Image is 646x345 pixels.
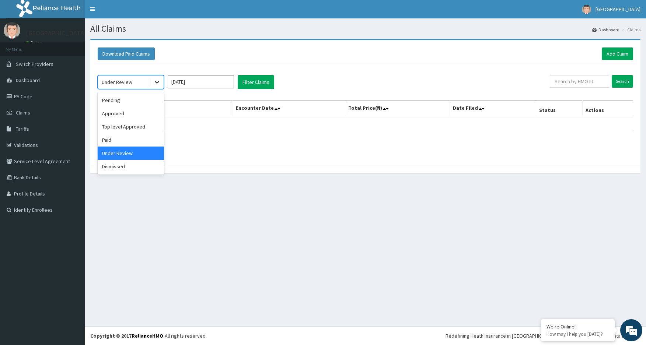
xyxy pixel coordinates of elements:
strong: Copyright © 2017 . [90,332,165,339]
a: RelianceHMO [132,332,163,339]
th: Status [536,101,583,117]
th: Actions [583,101,633,117]
textarea: Type your message and hit 'Enter' [4,201,140,227]
th: Encounter Date [233,101,345,117]
li: Claims [620,27,640,33]
th: Name [98,101,233,117]
a: Online [26,40,43,45]
div: Chat with us now [38,41,124,51]
input: Select Month and Year [168,75,234,88]
button: Filter Claims [238,75,274,89]
th: Date Filed [450,101,536,117]
input: Search [612,75,633,88]
p: How may I help you today? [547,331,609,337]
div: Under Review [102,78,132,86]
div: Pending [98,94,164,107]
div: Approved [98,107,164,120]
img: User Image [4,22,20,39]
div: Redefining Heath Insurance in [GEOGRAPHIC_DATA] using Telemedicine and Data Science! [446,332,640,339]
img: d_794563401_company_1708531726252_794563401 [14,37,30,55]
span: Switch Providers [16,61,53,67]
div: Minimize live chat window [121,4,139,21]
input: Search by HMO ID [550,75,609,88]
span: Tariffs [16,126,29,132]
th: Total Price(₦) [345,101,450,117]
div: Paid [98,133,164,147]
span: Claims [16,109,30,116]
button: Download Paid Claims [98,47,155,60]
span: Dashboard [16,77,40,84]
footer: All rights reserved. [85,326,646,345]
div: Top level Approved [98,120,164,133]
div: We're Online! [547,323,609,330]
p: [GEOGRAPHIC_DATA] [26,30,87,36]
span: [GEOGRAPHIC_DATA] [596,6,640,13]
div: Under Review [98,147,164,160]
div: Dismissed [98,160,164,173]
img: User Image [582,5,591,14]
a: Add Claim [602,47,633,60]
h1: All Claims [90,24,640,34]
a: Dashboard [592,27,619,33]
span: We're online! [43,93,102,167]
